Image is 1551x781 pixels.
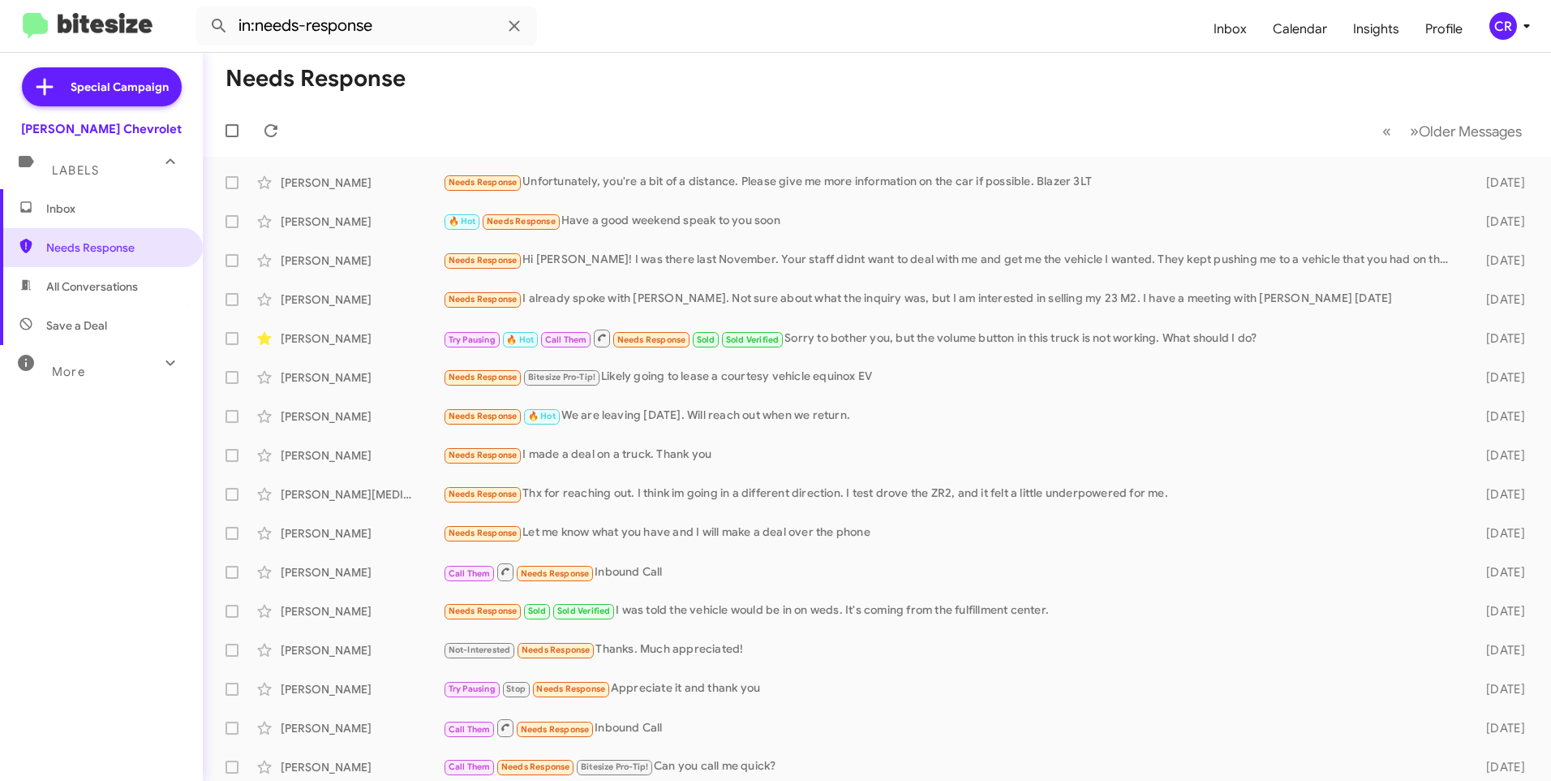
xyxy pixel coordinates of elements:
span: Call Them [449,724,491,735]
span: Sold Verified [557,606,611,616]
a: Insights [1340,6,1412,53]
div: [DATE] [1460,525,1538,542]
div: [DATE] [1460,214,1538,230]
span: Calendar [1260,6,1340,53]
button: CR [1476,12,1533,40]
div: [DATE] [1460,642,1538,658]
div: Inbound Call [443,562,1460,582]
div: [PERSON_NAME] [281,564,443,580]
a: Inbox [1201,6,1260,53]
div: Let me know what you have and I will make a deal over the phone [443,524,1460,542]
div: [DATE] [1460,486,1538,503]
span: Call Them [449,762,491,772]
span: Needs Response [521,568,590,579]
span: Bitesize Pro-Tip! [581,762,648,772]
span: All Conversations [46,278,138,295]
div: Thx for reaching out. I think im going in a different direction. I test drove the ZR2, and it fel... [443,485,1460,503]
div: Can you call me quick? [443,757,1460,776]
span: Needs Response [449,450,518,460]
div: [PERSON_NAME] [281,447,443,464]
span: Not-Interested [449,645,511,655]
div: [DATE] [1460,330,1538,347]
div: [DATE] [1460,720,1538,736]
span: Sold Verified [726,334,780,345]
div: [PERSON_NAME] [281,642,443,658]
span: Needs Response [449,372,518,382]
span: Try Pausing [449,684,496,694]
div: [DATE] [1460,175,1538,191]
div: [PERSON_NAME] [281,330,443,347]
div: [PERSON_NAME] [281,603,443,619]
nav: Page navigation example [1373,114,1532,148]
span: 🔥 Hot [506,334,534,345]
span: Labels [52,163,99,178]
button: Next [1400,114,1532,148]
div: Unfortunately, you're a bit of a distance. Please give me more information on the car if possible... [443,173,1460,192]
div: I already spoke with [PERSON_NAME]. Not sure about what the inquiry was, but I am interested in s... [443,290,1460,309]
div: Hi [PERSON_NAME]! I was there last November. Your staff didnt want to deal with me and get me the... [443,251,1460,270]
a: Special Campaign [22,67,182,106]
span: Needs Response [501,762,570,772]
span: Older Messages [1419,123,1522,140]
div: Appreciate it and thank you [443,680,1460,698]
div: [PERSON_NAME] [281,369,443,386]
span: Needs Response [449,606,518,616]
span: 🔥 Hot [528,411,556,421]
div: [PERSON_NAME] [281,525,443,542]
div: [PERSON_NAME] [281,681,443,697]
div: [DATE] [1460,408,1538,425]
div: [DATE] [1460,603,1538,619]
div: [DATE] [1460,759,1538,775]
h1: Needs Response [226,66,406,92]
div: [DATE] [1460,291,1538,308]
span: Special Campaign [71,79,169,95]
span: » [1410,121,1419,141]
span: Needs Response [449,255,518,265]
span: Needs Response [536,684,605,694]
div: Have a good weekend speak to you soon [443,212,1460,231]
span: Needs Response [522,645,591,655]
span: Needs Response [449,177,518,188]
div: [PERSON_NAME] [281,408,443,425]
span: Needs Response [449,489,518,499]
div: [PERSON_NAME] [281,291,443,308]
div: [DATE] [1460,681,1538,697]
div: [PERSON_NAME] [281,175,443,191]
span: Needs Response [617,334,686,345]
span: Try Pausing [449,334,496,345]
div: We are leaving [DATE]. Will reach out when we return. [443,407,1460,425]
div: [PERSON_NAME] Chevrolet [21,121,182,137]
span: Inbox [46,201,184,217]
span: More [52,365,85,379]
a: Profile [1412,6,1476,53]
span: Needs Response [487,216,556,227]
span: Call Them [449,568,491,579]
div: I made a deal on a truck. Thank you [443,446,1460,464]
span: Needs Response [449,294,518,304]
span: Needs Response [46,239,184,256]
span: Sold [697,334,715,345]
span: Needs Response [521,724,590,735]
div: [PERSON_NAME] [281,720,443,736]
div: [PERSON_NAME] [281,252,443,269]
span: Save a Deal [46,317,107,334]
span: « [1382,121,1391,141]
div: [DATE] [1460,447,1538,464]
span: Needs Response [449,411,518,421]
div: [PERSON_NAME] [281,214,443,230]
div: CR [1489,12,1517,40]
span: Needs Response [449,528,518,538]
button: Previous [1373,114,1401,148]
div: [DATE] [1460,252,1538,269]
span: Call Them [545,334,587,345]
div: Inbound Call [443,718,1460,738]
input: Search [196,6,537,45]
div: Likely going to lease a courtesy vehicle equinox EV [443,368,1460,386]
span: 🔥 Hot [449,216,476,227]
span: Sold [528,606,547,616]
span: Stop [506,684,526,694]
div: [PERSON_NAME] [281,759,443,775]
